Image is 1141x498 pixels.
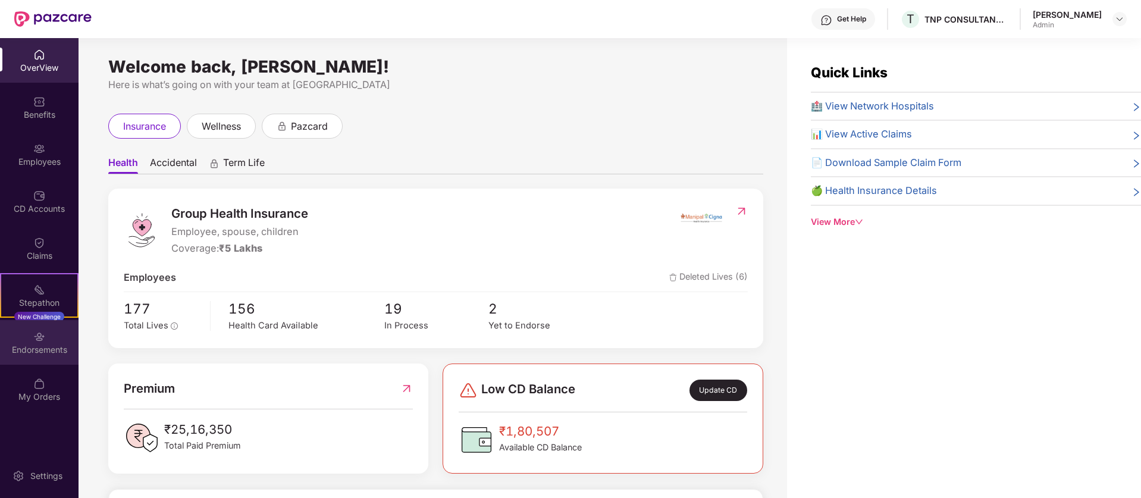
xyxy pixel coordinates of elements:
[33,96,45,108] img: svg+xml;base64,PHN2ZyBpZD0iQmVuZWZpdHMiIHhtbG5zPSJodHRwOi8vd3d3LnczLm9yZy8yMDAwL3N2ZyIgd2lkdGg9Ij...
[1033,20,1102,30] div: Admin
[400,379,413,398] img: RedirectIcon
[1131,158,1141,171] span: right
[228,298,384,320] span: 156
[1033,9,1102,20] div: [PERSON_NAME]
[202,119,241,134] span: wellness
[811,155,961,171] span: 📄 Download Sample Claim Form
[108,156,138,174] span: Health
[124,379,175,398] span: Premium
[384,298,488,320] span: 19
[499,441,582,454] span: Available CD Balance
[33,190,45,202] img: svg+xml;base64,PHN2ZyBpZD0iQ0RfQWNjb3VudHMiIGRhdGEtbmFtZT0iQ0QgQWNjb3VudHMiIHhtbG5zPSJodHRwOi8vd3...
[481,380,575,401] span: Low CD Balance
[488,298,593,320] span: 2
[669,274,677,281] img: deleteIcon
[33,284,45,296] img: svg+xml;base64,PHN2ZyB4bWxucz0iaHR0cDovL3d3dy53My5vcmcvMjAwMC9zdmciIHdpZHRoPSIyMSIgaGVpZ2h0PSIyMC...
[837,14,866,24] div: Get Help
[811,64,888,80] span: Quick Links
[209,158,220,168] div: animation
[33,237,45,249] img: svg+xml;base64,PHN2ZyBpZD0iQ2xhaW0iIHhtbG5zPSJodHRwOi8vd3d3LnczLm9yZy8yMDAwL3N2ZyIgd2lkdGg9IjIwIi...
[811,215,1141,228] div: View More
[33,143,45,155] img: svg+xml;base64,PHN2ZyBpZD0iRW1wbG95ZWVzIiB4bWxucz0iaHR0cDovL3d3dy53My5vcmcvMjAwMC9zdmciIHdpZHRoPS...
[223,156,265,174] span: Term Life
[1131,101,1141,114] span: right
[33,378,45,390] img: svg+xml;base64,PHN2ZyBpZD0iTXlfT3JkZXJzIiBkYXRhLW5hbWU9Ik15IE9yZGVycyIgeG1sbnM9Imh0dHA6Ly93d3cudz...
[811,183,937,199] span: 🍏 Health Insurance Details
[14,11,92,27] img: New Pazcare Logo
[219,242,262,254] span: ₹5 Lakhs
[291,119,328,134] span: pazcard
[811,99,934,114] span: 🏥 View Network Hospitals
[488,319,593,333] div: Yet to Endorse
[27,470,66,482] div: Settings
[1131,186,1141,199] span: right
[855,218,863,226] span: down
[124,270,176,286] span: Employees
[108,77,763,92] div: Here is what’s going on with your team at [GEOGRAPHIC_DATA]
[171,241,308,256] div: Coverage:
[459,381,478,400] img: svg+xml;base64,PHN2ZyBpZD0iRGFuZ2VyLTMyeDMyIiB4bWxucz0iaHR0cDovL3d3dy53My5vcmcvMjAwMC9zdmciIHdpZH...
[499,422,582,441] span: ₹1,80,507
[1131,129,1141,142] span: right
[679,204,723,234] img: insurerIcon
[811,127,912,142] span: 📊 View Active Claims
[820,14,832,26] img: svg+xml;base64,PHN2ZyBpZD0iSGVscC0zMngzMiIgeG1sbnM9Imh0dHA6Ly93d3cudzMub3JnLzIwMDAvc3ZnIiB3aWR0aD...
[384,319,488,333] div: In Process
[459,422,494,458] img: CDBalanceIcon
[124,420,159,456] img: PaidPremiumIcon
[124,212,159,248] img: logo
[33,331,45,343] img: svg+xml;base64,PHN2ZyBpZD0iRW5kb3JzZW1lbnRzIiB4bWxucz0iaHR0cDovL3d3dy53My5vcmcvMjAwMC9zdmciIHdpZH...
[33,49,45,61] img: svg+xml;base64,PHN2ZyBpZD0iSG9tZSIgeG1sbnM9Imh0dHA6Ly93d3cudzMub3JnLzIwMDAvc3ZnIiB3aWR0aD0iMjAiIG...
[171,224,308,240] span: Employee, spouse, children
[123,119,166,134] span: insurance
[1115,14,1124,24] img: svg+xml;base64,PHN2ZyBpZD0iRHJvcGRvd24tMzJ4MzIiIHhtbG5zPSJodHRwOi8vd3d3LnczLm9yZy8yMDAwL3N2ZyIgd2...
[689,380,747,401] div: Update CD
[150,156,197,174] span: Accidental
[12,470,24,482] img: svg+xml;base64,PHN2ZyBpZD0iU2V0dGluZy0yMHgyMCIgeG1sbnM9Imh0dHA6Ly93d3cudzMub3JnLzIwMDAvc3ZnIiB3aW...
[124,320,168,331] span: Total Lives
[1,297,77,309] div: Stepathon
[277,120,287,131] div: animation
[124,298,202,320] span: 177
[164,420,241,439] span: ₹25,16,350
[108,62,763,71] div: Welcome back, [PERSON_NAME]!
[228,319,384,333] div: Health Card Available
[171,322,178,330] span: info-circle
[171,204,308,223] span: Group Health Insurance
[924,14,1008,25] div: TNP CONSULTANCY PRIVATE LIMITED
[907,12,914,26] span: T
[164,439,241,452] span: Total Paid Premium
[735,205,748,217] img: RedirectIcon
[14,312,64,321] div: New Challenge
[669,270,748,286] span: Deleted Lives (6)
